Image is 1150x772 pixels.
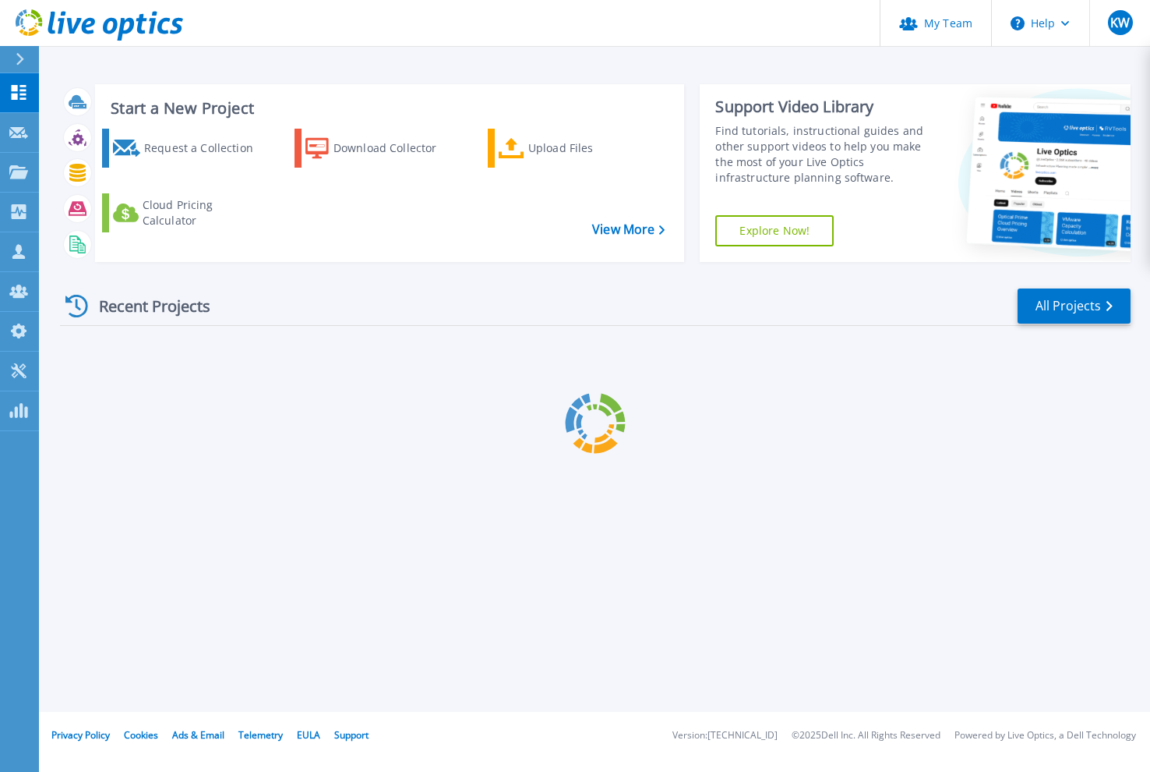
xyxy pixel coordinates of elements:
a: Support [334,728,369,742]
a: Upload Files [488,129,647,168]
li: Powered by Live Optics, a Dell Technology [954,731,1136,741]
a: Telemetry [238,728,283,742]
a: Cookies [124,728,158,742]
div: Cloud Pricing Calculator [143,197,258,228]
h3: Start a New Project [111,100,665,117]
a: Download Collector [295,129,454,168]
span: KW [1110,16,1130,29]
li: Version: [TECHNICAL_ID] [672,731,778,741]
a: View More [592,222,665,237]
a: EULA [297,728,320,742]
a: All Projects [1018,289,1131,324]
a: Privacy Policy [51,728,110,742]
div: Recent Projects [60,287,231,325]
div: Download Collector [333,133,451,164]
li: © 2025 Dell Inc. All Rights Reserved [792,731,940,741]
div: Find tutorials, instructional guides and other support videos to help you make the most of your L... [715,123,931,186]
div: Request a Collection [144,133,258,164]
a: Request a Collection [102,129,262,168]
div: Support Video Library [715,97,931,117]
div: Upload Files [528,133,644,164]
a: Explore Now! [715,215,834,246]
a: Ads & Email [172,728,224,742]
a: Cloud Pricing Calculator [102,193,262,232]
